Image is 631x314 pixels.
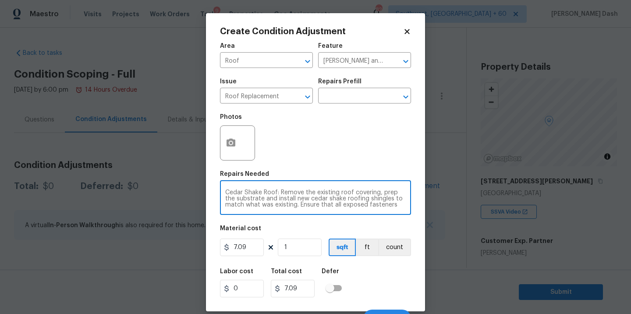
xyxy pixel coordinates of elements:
[220,171,269,177] h5: Repairs Needed
[301,55,314,68] button: Open
[271,268,302,275] h5: Total cost
[220,268,253,275] h5: Labor cost
[329,239,356,256] button: sqft
[220,225,261,232] h5: Material cost
[356,239,378,256] button: ft
[220,43,235,49] h5: Area
[220,114,242,120] h5: Photos
[322,268,339,275] h5: Defer
[220,78,237,85] h5: Issue
[318,78,362,85] h5: Repairs Prefill
[301,91,314,103] button: Open
[400,55,412,68] button: Open
[220,27,403,36] h2: Create Condition Adjustment
[378,239,411,256] button: count
[318,43,343,49] h5: Feature
[225,189,406,208] textarea: Cedar Shake Roof: Remove the existing roof covering, prep the substrate and install new cedar sha...
[400,91,412,103] button: Open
